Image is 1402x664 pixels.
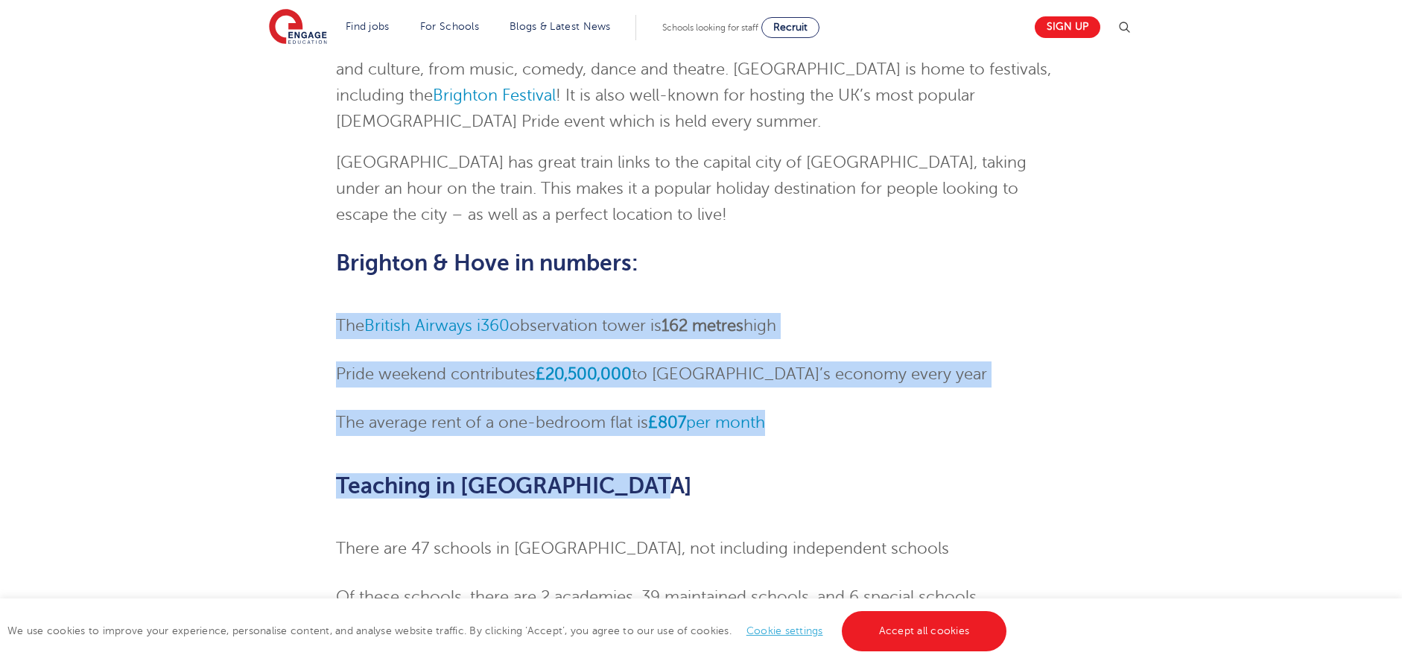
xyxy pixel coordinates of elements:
a: £20,500,000 [536,365,632,383]
img: Engage Education [269,9,327,46]
a: £807per month [648,414,765,431]
span: Schools looking for staff [662,22,758,33]
a: Blogs & Latest News [510,21,611,32]
a: Accept all cookies [842,611,1007,651]
a: For Schools [420,21,479,32]
h2: Brighton & Hove in numbers: [336,250,1067,276]
a: Sign up [1035,16,1100,38]
span: We use cookies to improve your experience, personalise content, and analyse website traffic. By c... [7,625,1010,636]
a: Cookie settings [746,625,823,636]
li: Of these schools, there are 2 academies, 39 maintained schools, and 6 special schools [336,584,1067,610]
strong: £807 [648,414,686,431]
a: Find jobs [346,21,390,32]
a: Brighton Festival [433,86,556,104]
li: The observation tower is high [336,313,1067,339]
li: The average rent of a one-bedroom flat is [336,410,1067,436]
h2: Teaching in [GEOGRAPHIC_DATA] [336,473,1067,499]
li: Pride weekend contributes to [GEOGRAPHIC_DATA]’s economy every year [336,361,1067,388]
p: [GEOGRAPHIC_DATA] has great train links to the capital city of [GEOGRAPHIC_DATA], taking under an... [336,150,1067,228]
a: Recruit [761,17,819,38]
strong: 162 metres [662,317,743,335]
li: There are 47 schools in [GEOGRAPHIC_DATA], not including independent schools [336,536,1067,562]
span: Recruit [773,22,808,33]
a: British Airways i360 [364,317,510,335]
